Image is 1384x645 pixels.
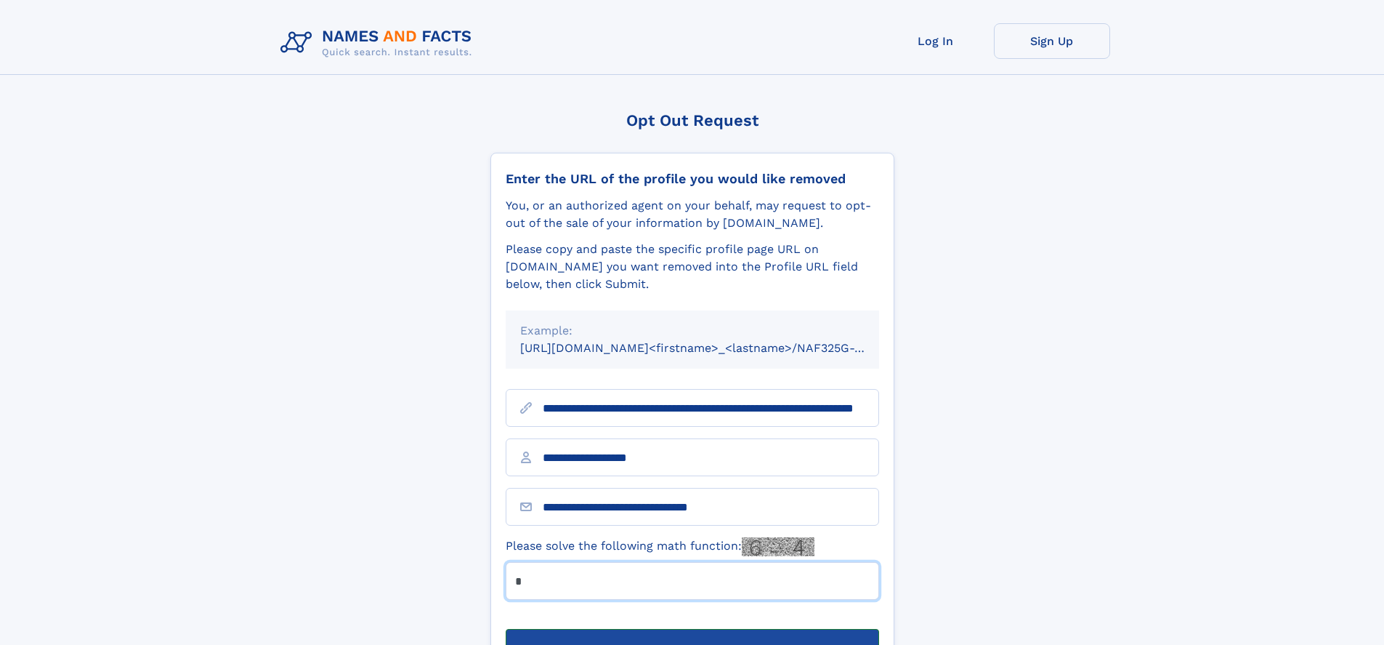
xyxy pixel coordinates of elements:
a: Log In [878,23,994,59]
small: [URL][DOMAIN_NAME]<firstname>_<lastname>/NAF325G-xxxxxxxx [520,341,907,355]
div: Enter the URL of the profile you would like removed [506,171,879,187]
img: Logo Names and Facts [275,23,484,63]
div: Example: [520,322,865,340]
div: Please copy and paste the specific profile page URL on [DOMAIN_NAME] you want removed into the Pr... [506,241,879,293]
a: Sign Up [994,23,1110,59]
label: Please solve the following math function: [506,537,814,556]
div: You, or an authorized agent on your behalf, may request to opt-out of the sale of your informatio... [506,197,879,232]
div: Opt Out Request [490,111,894,129]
